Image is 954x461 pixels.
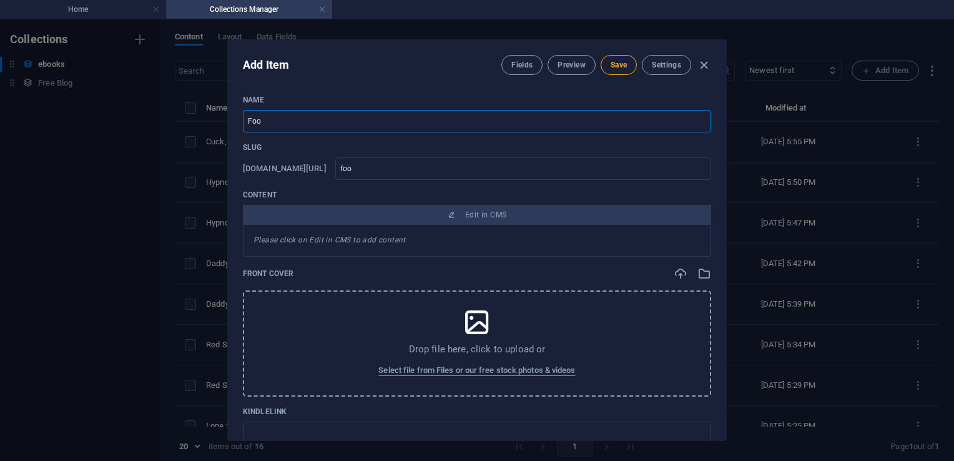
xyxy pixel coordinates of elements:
span: Preview [558,60,585,70]
p: Name [243,95,711,105]
button: Fields [501,55,543,75]
p: KindleLink [243,407,711,417]
p: Front Cover [243,269,293,279]
h6: Slug is the URL under which this item can be found, so it must be unique. [243,161,327,176]
span: Edit in CMS [465,210,506,220]
i: Select from file manager or stock photos [697,267,711,280]
span: Settings [652,60,681,70]
button: Edit in CMS [243,205,711,225]
button: Settings [642,55,691,75]
button: Preview [548,55,595,75]
h4: Collections Manager [166,2,332,16]
span: Save [611,60,627,70]
div: When linking to a website, it is necessary to use a complete URL, for example: "https://www.examp... [243,422,711,444]
h2: Add Item [243,57,289,72]
em: Please click on Edit in CMS to add content [253,235,406,244]
p: Content [243,190,711,200]
p: Slug [243,142,711,152]
span: Fields [511,60,533,70]
button: Select file from Files or our free stock photos & videos [375,360,578,380]
p: Drop file here, click to upload or [409,343,546,355]
span: Select file from Files or our free stock photos & videos [378,363,575,378]
button: Save [601,55,637,75]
